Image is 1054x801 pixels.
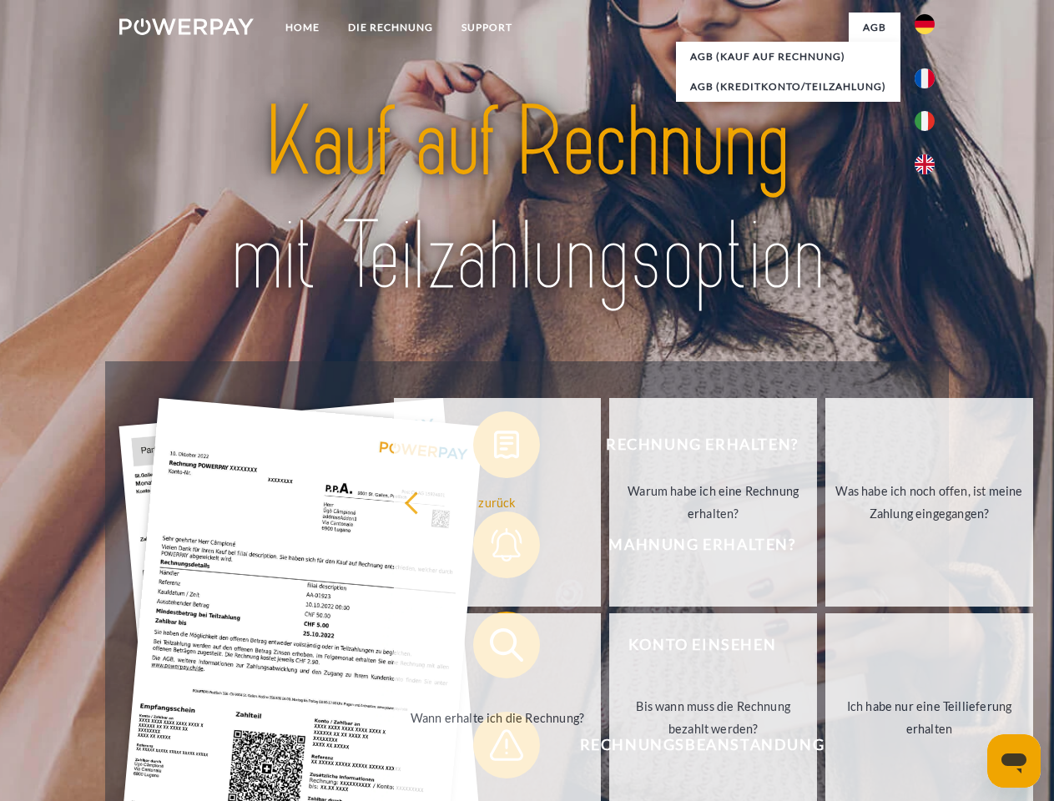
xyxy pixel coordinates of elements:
[915,111,935,131] img: it
[676,42,900,72] a: AGB (Kauf auf Rechnung)
[159,80,895,320] img: title-powerpay_de.svg
[447,13,527,43] a: SUPPORT
[271,13,334,43] a: Home
[404,491,592,513] div: zurück
[987,734,1041,788] iframe: Schaltfläche zum Öffnen des Messaging-Fensters
[676,72,900,102] a: AGB (Kreditkonto/Teilzahlung)
[849,13,900,43] a: agb
[404,706,592,728] div: Wann erhalte ich die Rechnung?
[915,68,935,88] img: fr
[619,480,807,525] div: Warum habe ich eine Rechnung erhalten?
[915,14,935,34] img: de
[835,695,1023,740] div: Ich habe nur eine Teillieferung erhalten
[119,18,254,35] img: logo-powerpay-white.svg
[619,695,807,740] div: Bis wann muss die Rechnung bezahlt werden?
[825,398,1033,607] a: Was habe ich noch offen, ist meine Zahlung eingegangen?
[915,154,935,174] img: en
[835,480,1023,525] div: Was habe ich noch offen, ist meine Zahlung eingegangen?
[334,13,447,43] a: DIE RECHNUNG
